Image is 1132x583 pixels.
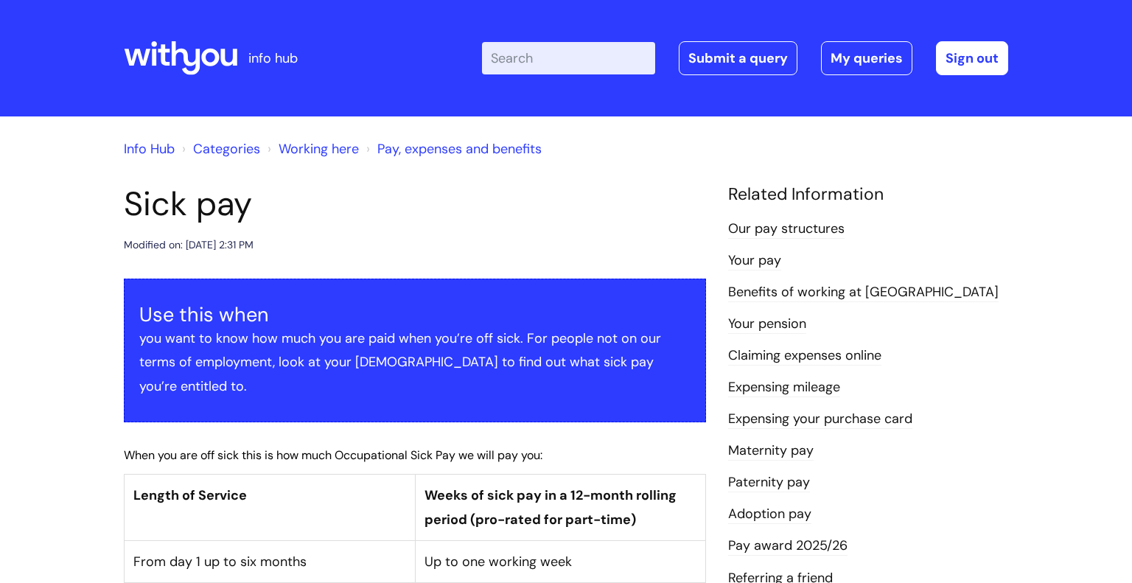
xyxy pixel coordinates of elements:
[124,140,175,158] a: Info Hub
[248,46,298,70] p: info hub
[193,140,260,158] a: Categories
[728,220,845,239] a: Our pay structures
[728,184,1008,205] h4: Related Information
[139,303,691,327] h3: Use this when
[124,236,254,254] div: Modified on: [DATE] 2:31 PM
[377,140,542,158] a: Pay, expenses and benefits
[363,137,542,161] li: Pay, expenses and benefits
[482,41,1008,75] div: | -
[139,327,691,398] p: you want to know how much you are paid when you’re off sick. For people not on our terms of emplo...
[728,473,810,492] a: Paternity pay
[125,541,416,583] td: From day 1 up to six months
[728,410,912,429] a: Expensing your purchase card
[415,541,706,583] td: Up to one working week
[482,42,655,74] input: Search
[936,41,1008,75] a: Sign out
[728,283,999,302] a: Benefits of working at [GEOGRAPHIC_DATA]
[728,315,806,334] a: Your pension
[728,441,814,461] a: Maternity pay
[821,41,912,75] a: My queries
[728,537,848,556] a: Pay award 2025/26
[125,475,416,541] th: Length of Service
[124,184,706,224] h1: Sick pay
[279,140,359,158] a: Working here
[728,346,881,366] a: Claiming expenses online
[728,505,811,524] a: Adoption pay
[124,447,542,463] span: When you are off sick this is how much Occupational Sick Pay we will pay you:
[178,137,260,161] li: Solution home
[728,378,840,397] a: Expensing mileage
[264,137,359,161] li: Working here
[415,475,706,541] th: Weeks of sick pay in a 12-month rolling period (pro-rated for part-time)
[728,251,781,270] a: Your pay
[679,41,797,75] a: Submit a query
